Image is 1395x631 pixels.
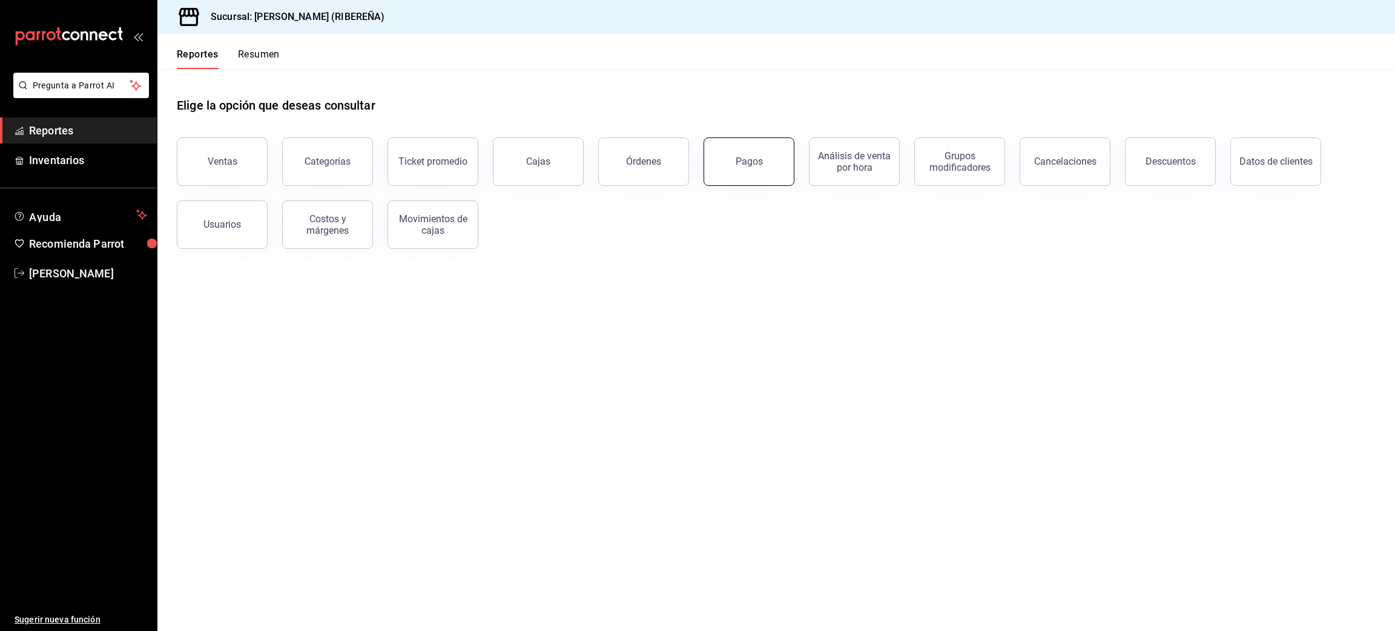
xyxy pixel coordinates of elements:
[201,10,384,24] h3: Sucursal: [PERSON_NAME] (RIBEREÑA)
[203,219,241,230] div: Usuarios
[33,79,130,92] span: Pregunta a Parrot AI
[305,156,351,167] div: Categorías
[29,236,147,252] span: Recomienda Parrot
[1239,156,1313,167] div: Datos de clientes
[817,150,892,173] div: Análisis de venta por hora
[290,213,365,236] div: Costos y márgenes
[29,265,147,282] span: [PERSON_NAME]
[177,48,219,69] button: Reportes
[208,156,237,167] div: Ventas
[1125,137,1216,186] button: Descuentos
[598,137,689,186] button: Órdenes
[177,200,268,249] button: Usuarios
[914,137,1005,186] button: Grupos modificadores
[282,137,373,186] button: Categorías
[29,152,147,168] span: Inventarios
[736,156,763,167] div: Pagos
[15,613,147,626] span: Sugerir nueva función
[526,154,551,169] div: Cajas
[704,137,794,186] button: Pagos
[922,150,997,173] div: Grupos modificadores
[29,122,147,139] span: Reportes
[29,208,131,222] span: Ayuda
[177,48,280,69] div: navigation tabs
[133,31,143,41] button: open_drawer_menu
[809,137,900,186] button: Análisis de venta por hora
[395,213,470,236] div: Movimientos de cajas
[1230,137,1321,186] button: Datos de clientes
[1034,156,1097,167] div: Cancelaciones
[1020,137,1110,186] button: Cancelaciones
[1146,156,1196,167] div: Descuentos
[387,137,478,186] button: Ticket promedio
[493,137,584,186] a: Cajas
[238,48,280,69] button: Resumen
[177,96,375,114] h1: Elige la opción que deseas consultar
[282,200,373,249] button: Costos y márgenes
[387,200,478,249] button: Movimientos de cajas
[398,156,467,167] div: Ticket promedio
[8,88,149,101] a: Pregunta a Parrot AI
[177,137,268,186] button: Ventas
[626,156,661,167] div: Órdenes
[13,73,149,98] button: Pregunta a Parrot AI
